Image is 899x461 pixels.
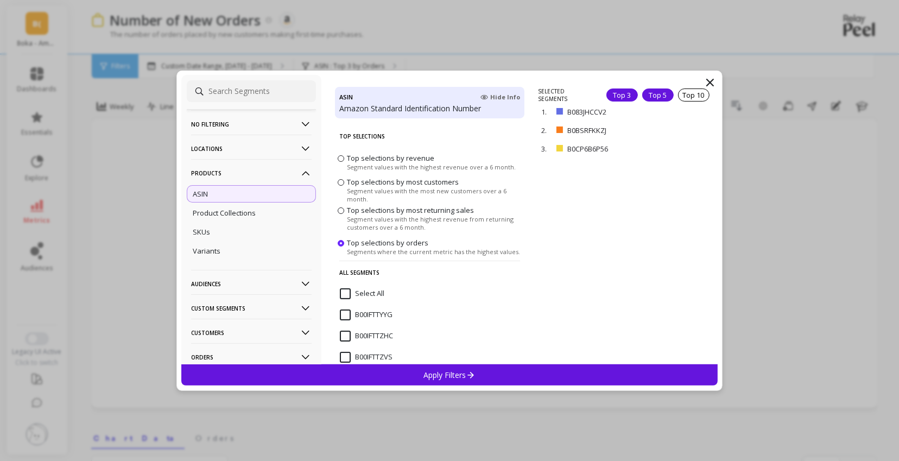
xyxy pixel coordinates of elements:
p: B0CP6B6P56 [567,144,659,154]
span: B00IFTTZVS [340,352,392,363]
span: Top selections by most customers [347,177,459,187]
p: Audiences [191,270,312,298]
input: Search Segments [187,80,316,102]
p: Top Selections [339,125,520,148]
p: All Segments [339,261,520,284]
p: Apply Filters [424,370,476,380]
div: Top 10 [678,89,710,102]
p: Custom Segments [191,294,312,322]
p: Products [191,159,312,187]
span: Segment values with the most new customers over a 6 month. [347,187,522,203]
p: B083JHCCV2 [567,107,659,117]
span: Top selections by orders [347,237,428,247]
p: No filtering [191,110,312,138]
span: B00IFTTYYG [340,310,392,320]
h4: ASIN [339,91,353,103]
p: 3. [541,144,552,154]
p: SKUs [193,227,210,237]
span: Top selections by most returning sales [347,205,474,215]
span: Segments where the current metric has the highest values. [347,247,520,255]
p: Locations [191,135,312,162]
span: Segment values with the highest revenue from returning customers over a 6 month. [347,215,522,231]
span: B00IFTTZHC [340,331,393,342]
span: Top selections by revenue [347,153,434,162]
p: Variants [193,246,220,256]
p: Orders [191,343,312,371]
p: SELECTED SEGMENTS [538,87,593,103]
span: Hide Info [480,93,520,102]
p: ASIN [193,189,208,199]
p: Product Collections [193,208,256,218]
p: B0BSRFKKZJ [567,125,659,135]
p: 1. [541,107,552,117]
p: Customers [191,319,312,346]
span: Select All [340,288,384,299]
div: Top 3 [606,89,638,102]
p: Amazon Standard Identification Number [339,103,520,114]
div: Top 5 [642,89,674,102]
p: 2. [541,125,552,135]
span: Segment values with the highest revenue over a 6 month. [347,162,516,170]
